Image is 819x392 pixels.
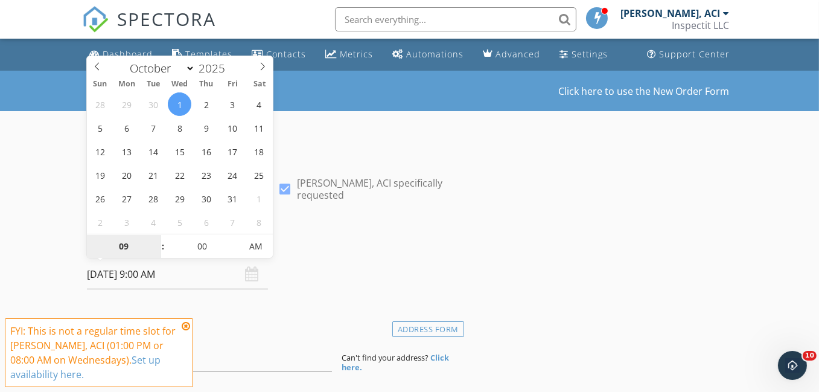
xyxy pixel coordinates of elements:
span: October 17, 2025 [221,140,244,163]
span: October 26, 2025 [88,187,112,210]
span: October 18, 2025 [247,140,271,163]
span: October 22, 2025 [168,163,191,187]
span: Tue [140,80,167,88]
span: October 29, 2025 [168,187,191,210]
a: Dashboard [84,43,158,66]
span: October 4, 2025 [247,92,271,116]
div: Contacts [266,48,306,60]
span: October 28, 2025 [141,187,165,210]
h4: Date/Time [87,236,459,251]
span: October 20, 2025 [115,163,138,187]
div: Advanced [496,48,540,60]
span: October 15, 2025 [168,140,191,163]
span: Mon [113,80,140,88]
span: October 2, 2025 [194,92,218,116]
span: October 27, 2025 [115,187,138,210]
span: September 29, 2025 [115,92,138,116]
span: October 12, 2025 [88,140,112,163]
div: Templates [185,48,232,60]
div: FYI: This is not a regular time slot for [PERSON_NAME], ACI (01:00 PM or 08:00 AM on Wednesdays). [10,324,178,382]
span: SPECTORA [117,6,216,31]
a: SPECTORA [82,16,216,42]
h4: Location [87,318,459,334]
span: October 16, 2025 [194,140,218,163]
strong: Click here. [342,352,449,373]
a: Click here to use the New Order Form [559,86,730,96]
span: October 31, 2025 [221,187,244,210]
span: Can't find your address? [342,352,429,363]
div: Settings [572,48,608,60]
span: : [161,234,165,259]
a: Templates [167,43,237,66]
input: Year [195,60,235,76]
span: October 5, 2025 [88,116,112,140]
a: Support Center [642,43,735,66]
span: October 24, 2025 [221,163,244,187]
span: September 30, 2025 [141,92,165,116]
span: October 25, 2025 [247,163,271,187]
span: Sat [246,80,273,88]
span: November 8, 2025 [247,210,271,234]
input: Select date [87,260,269,289]
span: September 28, 2025 [88,92,112,116]
span: October 13, 2025 [115,140,138,163]
span: Wed [167,80,193,88]
label: [PERSON_NAME], ACI specifically requested [297,177,459,201]
span: October 7, 2025 [141,116,165,140]
a: Automations (Basic) [387,43,468,66]
span: October 3, 2025 [221,92,244,116]
div: Dashboard [103,48,153,60]
div: Automations [406,48,464,60]
div: Metrics [340,48,373,60]
span: October 9, 2025 [194,116,218,140]
img: The Best Home Inspection Software - Spectora [82,6,109,33]
span: October 14, 2025 [141,140,165,163]
div: Support Center [659,48,730,60]
span: Thu [193,80,220,88]
a: Metrics [320,43,378,66]
a: Advanced [478,43,545,66]
span: October 19, 2025 [88,163,112,187]
span: October 21, 2025 [141,163,165,187]
span: October 6, 2025 [115,116,138,140]
span: October 30, 2025 [194,187,218,210]
span: Click to toggle [239,234,272,259]
span: November 2, 2025 [88,210,112,234]
div: [PERSON_NAME], ACI [620,7,720,19]
div: Inspectit LLC [672,19,729,31]
div: Address Form [392,321,464,338]
span: October 10, 2025 [221,116,244,140]
a: Settings [555,43,613,66]
input: Search everything... [335,7,576,31]
span: October 1, 2025 [168,92,191,116]
span: 10 [803,351,817,361]
iframe: Intercom live chat [778,351,807,380]
span: October 23, 2025 [194,163,218,187]
input: Address Search [87,342,332,372]
span: November 3, 2025 [115,210,138,234]
span: October 8, 2025 [168,116,191,140]
span: November 1, 2025 [247,187,271,210]
span: Sun [87,80,113,88]
span: November 5, 2025 [168,210,191,234]
a: Contacts [247,43,311,66]
span: Fri [220,80,246,88]
span: October 11, 2025 [247,116,271,140]
span: November 4, 2025 [141,210,165,234]
span: November 6, 2025 [194,210,218,234]
span: November 7, 2025 [221,210,244,234]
